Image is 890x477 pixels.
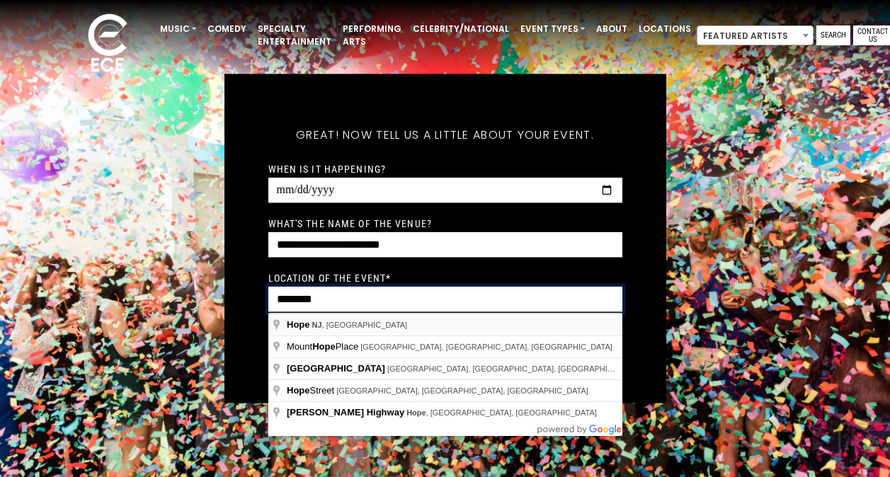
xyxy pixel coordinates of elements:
[515,17,591,41] a: Event Types
[287,319,310,330] span: Hope
[312,321,408,329] span: , [GEOGRAPHIC_DATA]
[154,17,202,41] a: Music
[633,17,697,41] a: Locations
[407,17,515,41] a: Celebrity/National
[406,408,426,417] span: Hope
[287,341,360,352] span: Mount Place
[268,217,432,230] label: What's the name of the venue?
[268,110,622,161] h5: Great! Now tell us a little about your event.
[336,386,588,395] span: [GEOGRAPHIC_DATA], [GEOGRAPHIC_DATA], [GEOGRAPHIC_DATA]
[337,17,407,54] a: Performing Arts
[697,25,814,45] span: Featured Artists
[816,25,850,45] a: Search
[312,341,336,352] span: Hope
[697,26,813,46] span: Featured Artists
[287,407,404,418] span: [PERSON_NAME] Highway
[387,364,639,373] span: [GEOGRAPHIC_DATA], [GEOGRAPHIC_DATA], [GEOGRAPHIC_DATA]
[268,272,392,285] label: Location of the event
[287,385,310,396] span: Hope
[202,17,252,41] a: Comedy
[360,343,612,351] span: [GEOGRAPHIC_DATA], [GEOGRAPHIC_DATA], [GEOGRAPHIC_DATA]
[72,10,143,79] img: ece_new_logo_whitev2-1.png
[287,363,385,374] span: [GEOGRAPHIC_DATA]
[312,321,322,329] span: NJ
[406,408,597,417] span: , [GEOGRAPHIC_DATA], [GEOGRAPHIC_DATA]
[287,385,336,396] span: Street
[252,17,337,54] a: Specialty Entertainment
[591,17,633,41] a: About
[268,163,387,176] label: When is it happening?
